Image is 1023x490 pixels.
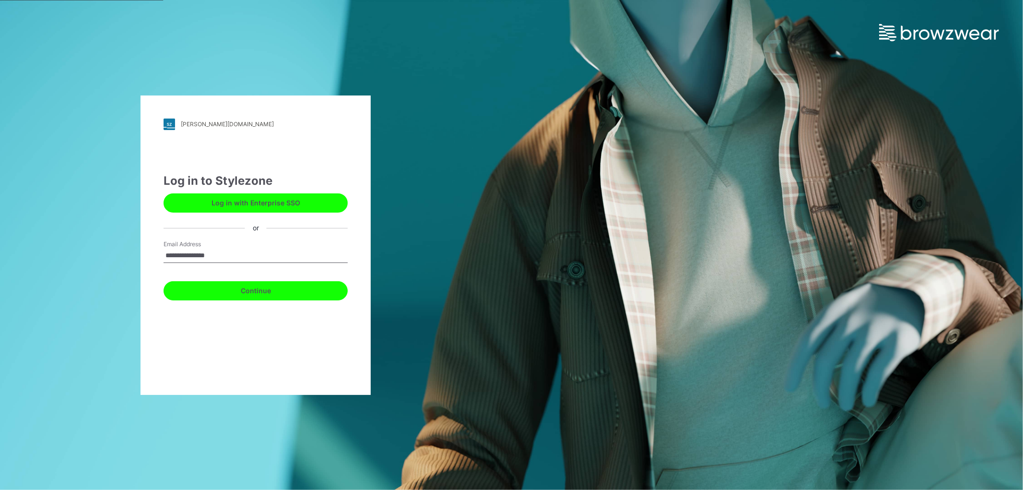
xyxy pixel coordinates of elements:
div: Log in to Stylezone [164,172,348,190]
div: or [245,223,267,233]
a: [PERSON_NAME][DOMAIN_NAME] [164,119,348,130]
img: stylezone-logo.562084cfcfab977791bfbf7441f1a819.svg [164,119,175,130]
img: browzwear-logo.e42bd6dac1945053ebaf764b6aa21510.svg [879,24,999,41]
label: Email Address [164,240,231,249]
button: Continue [164,281,348,300]
button: Log in with Enterprise SSO [164,193,348,213]
div: [PERSON_NAME][DOMAIN_NAME] [181,120,274,128]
